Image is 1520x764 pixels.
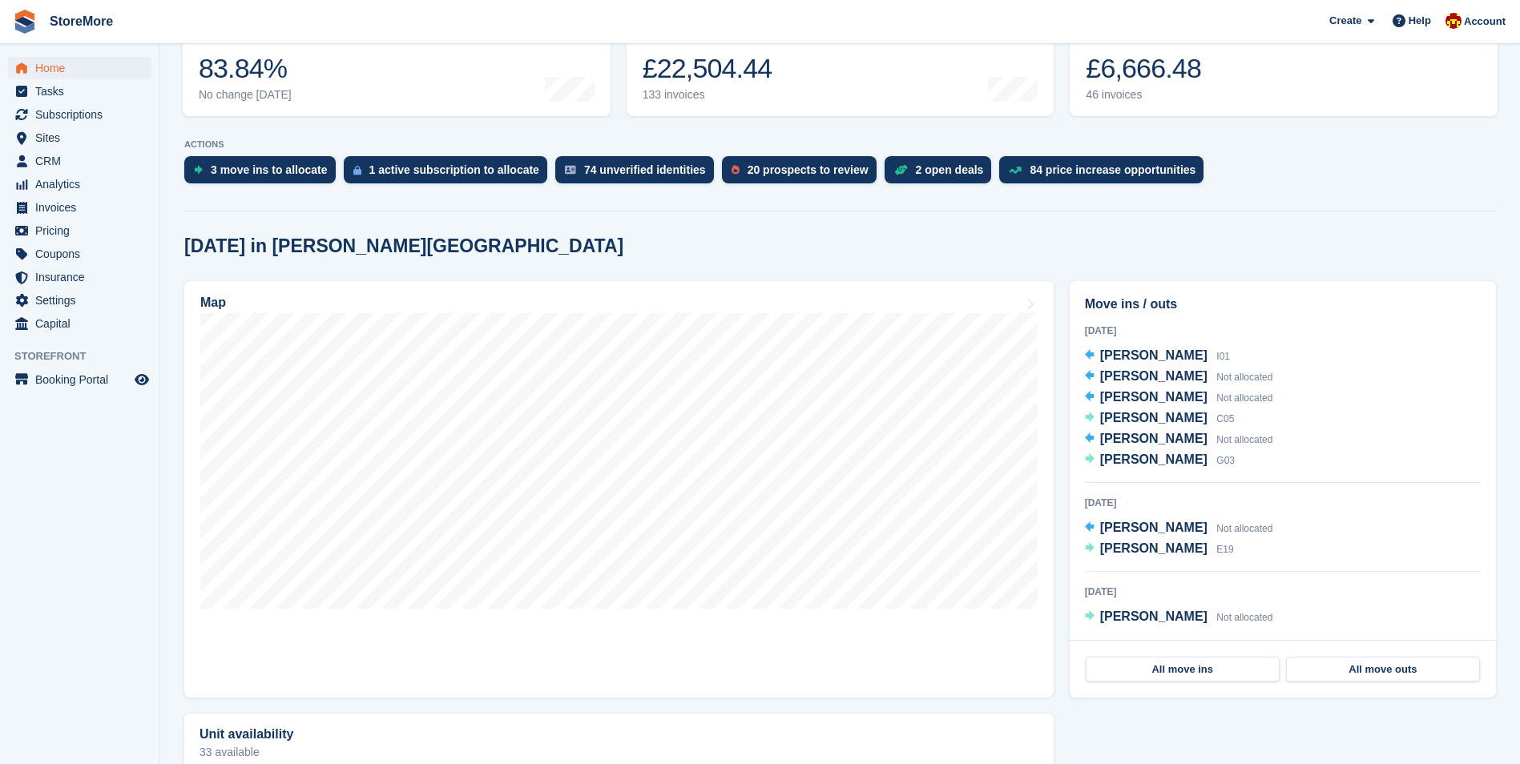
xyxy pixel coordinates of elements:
[1085,585,1481,599] div: [DATE]
[35,127,131,149] span: Sites
[35,289,131,312] span: Settings
[1009,167,1022,174] img: price_increase_opportunities-93ffe204e8149a01c8c9dc8f82e8f89637d9d84a8eef4429ea346261dce0b2c0.svg
[1216,372,1272,383] span: Not allocated
[1100,432,1208,445] span: [PERSON_NAME]
[43,8,119,34] a: StoreMore
[1216,544,1233,555] span: E19
[8,127,151,149] a: menu
[1329,13,1361,29] span: Create
[643,52,772,85] div: £22,504.44
[35,368,131,391] span: Booking Portal
[184,281,1054,698] a: Map
[1409,13,1431,29] span: Help
[1100,521,1208,534] span: [PERSON_NAME]
[722,156,885,191] a: 20 prospects to review
[13,10,37,34] img: stora-icon-8386f47178a22dfd0bd8f6a31ec36ba5ce8667c1dd55bd0f319d3a0aa187defe.svg
[1070,14,1498,116] a: Awaiting payment £6,666.48 46 invoices
[35,219,131,242] span: Pricing
[35,80,131,103] span: Tasks
[344,156,555,191] a: 1 active subscription to allocate
[35,150,131,172] span: CRM
[1100,348,1208,362] span: [PERSON_NAME]
[1085,324,1481,338] div: [DATE]
[1216,612,1272,623] span: Not allocated
[14,348,159,364] span: Storefront
[565,165,576,175] img: verify_identity-adf6edd0f0f0b5bbfe63781bf79b02c33cf7c696d77639b501bdc392416b5a36.svg
[211,163,328,176] div: 3 move ins to allocate
[8,57,151,79] a: menu
[184,139,1496,150] p: ACTIONS
[8,150,151,172] a: menu
[1100,369,1208,383] span: [PERSON_NAME]
[1085,295,1481,314] h2: Move ins / outs
[1030,163,1195,176] div: 84 price increase opportunities
[132,370,151,389] a: Preview store
[8,243,151,265] a: menu
[8,312,151,335] a: menu
[894,164,908,175] img: deal-1b604bf984904fb50ccaf53a9ad4b4a5d6e5aea283cecdc64d6e3604feb123c2.svg
[627,14,1054,116] a: Month-to-date sales £22,504.44 133 invoices
[1085,539,1234,560] a: [PERSON_NAME] E19
[184,235,623,257] h2: [DATE] in [PERSON_NAME][GEOGRAPHIC_DATA]
[1086,657,1280,682] a: All move ins
[1216,455,1235,466] span: G03
[1085,388,1273,408] a: [PERSON_NAME] Not allocated
[584,163,706,176] div: 74 unverified identities
[8,196,151,219] a: menu
[916,163,984,176] div: 2 open deals
[1086,88,1201,102] div: 46 invoices
[8,368,151,391] a: menu
[35,196,131,219] span: Invoices
[555,156,722,191] a: 74 unverified identities
[885,156,1000,191] a: 2 open deals
[200,296,226,310] h2: Map
[732,165,740,175] img: prospect-51fa495bee0391a8d652442698ab0144808aea92771e9ea1ae160a38d050c398.svg
[8,103,151,126] a: menu
[1100,390,1208,404] span: [PERSON_NAME]
[8,173,151,195] a: menu
[1100,452,1208,466] span: [PERSON_NAME]
[1100,541,1208,555] span: [PERSON_NAME]
[194,165,203,175] img: move_ins_to_allocate_icon-fdf77a2bb77ea45bf5b3d319d69a93e2d87916cf1d5bf7949dd705db3b84f3ca.svg
[748,163,869,176] div: 20 prospects to review
[199,52,292,85] div: 83.84%
[1216,392,1272,404] span: Not allocated
[353,165,361,175] img: active_subscription_to_allocate_icon-d502201f5373d7db506a760aba3b589e785aa758c864c3986d89f69b8ff3...
[999,156,1212,191] a: 84 price increase opportunities
[1216,351,1230,362] span: I01
[1286,657,1480,682] a: All move outs
[1216,413,1234,424] span: C05
[8,219,151,242] a: menu
[35,312,131,335] span: Capital
[1085,607,1273,628] a: [PERSON_NAME] Not allocated
[1085,346,1230,367] a: [PERSON_NAME] I01
[1085,429,1273,450] a: [PERSON_NAME] Not allocated
[1445,13,1462,29] img: Store More Team
[35,173,131,195] span: Analytics
[184,156,344,191] a: 3 move ins to allocate
[200,727,293,742] h2: Unit availability
[183,14,611,116] a: Occupancy 83.84% No change [DATE]
[200,746,1038,758] p: 33 available
[1216,434,1272,445] span: Not allocated
[643,88,772,102] div: 133 invoices
[1464,14,1506,30] span: Account
[199,88,292,102] div: No change [DATE]
[8,289,151,312] a: menu
[1216,523,1272,534] span: Not allocated
[1085,518,1273,539] a: [PERSON_NAME] Not allocated
[1085,496,1481,510] div: [DATE]
[1086,52,1201,85] div: £6,666.48
[369,163,539,176] div: 1 active subscription to allocate
[1100,411,1208,424] span: [PERSON_NAME]
[1085,450,1235,471] a: [PERSON_NAME] G03
[35,243,131,265] span: Coupons
[35,103,131,126] span: Subscriptions
[35,266,131,288] span: Insurance
[8,266,151,288] a: menu
[1085,367,1273,388] a: [PERSON_NAME] Not allocated
[1100,609,1208,623] span: [PERSON_NAME]
[35,57,131,79] span: Home
[1085,408,1235,429] a: [PERSON_NAME] C05
[8,80,151,103] a: menu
